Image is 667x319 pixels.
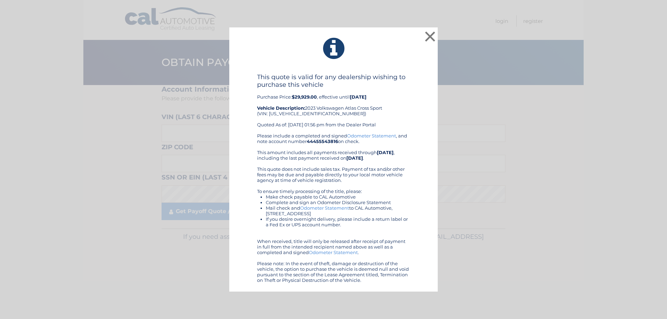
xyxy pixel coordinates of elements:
a: Odometer Statement [309,250,358,255]
li: Mail check and to CAL Automotive, [STREET_ADDRESS] [266,205,410,216]
li: Make check payable to CAL Automotive [266,194,410,200]
div: Please include a completed and signed , and note account number on check. This amount includes al... [257,133,410,283]
b: $29,929.00 [292,94,317,100]
li: If you desire overnight delivery, please include a return label or a Fed Ex or UPS account number. [266,216,410,227]
a: Odometer Statement [347,133,396,138]
li: Complete and sign an Odometer Disclosure Statement [266,200,410,205]
a: Odometer Statement [300,205,349,211]
b: [DATE] [377,150,394,155]
div: Purchase Price: , effective until 2023 Volkswagen Atlas Cross Sport (VIN: [US_VEHICLE_IDENTIFICAT... [257,73,410,133]
strong: Vehicle Description: [257,105,305,111]
b: 44455543816 [307,138,338,144]
b: [DATE] [346,155,363,161]
h4: This quote is valid for any dealership wishing to purchase this vehicle [257,73,410,89]
b: [DATE] [350,94,367,100]
button: × [423,30,437,43]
